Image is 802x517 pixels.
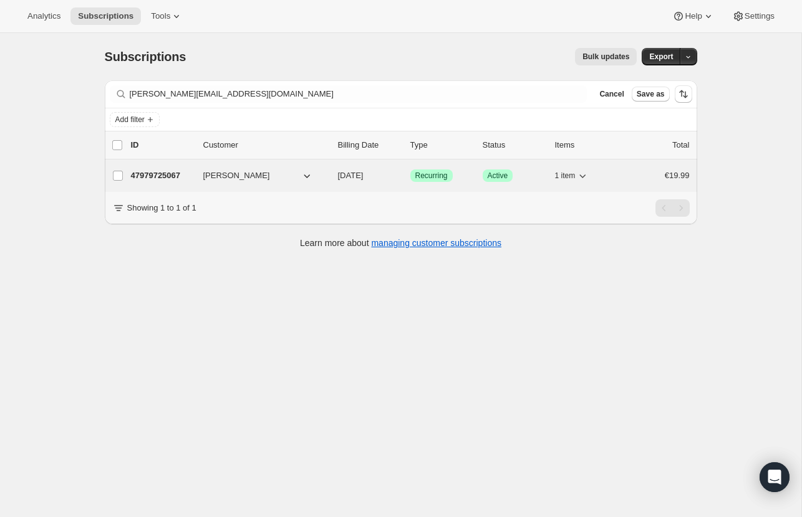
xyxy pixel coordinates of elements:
button: 1 item [555,167,589,184]
button: Subscriptions [70,7,141,25]
span: Tools [151,11,170,21]
button: Analytics [20,7,68,25]
p: Showing 1 to 1 of 1 [127,202,196,214]
button: Tools [143,7,190,25]
p: 47979725067 [131,169,193,182]
span: Subscriptions [105,50,186,64]
span: [PERSON_NAME] [203,169,270,182]
p: Customer [203,139,328,151]
input: Filter subscribers [130,85,587,103]
span: Cancel [599,89,624,99]
div: Type [410,139,473,151]
button: Add filter [110,112,160,127]
p: Billing Date [338,139,400,151]
span: Export [649,52,673,62]
button: Settings [725,7,782,25]
span: Help [685,11,702,21]
p: Status [483,139,545,151]
button: Save as [632,87,670,102]
span: Bulk updates [582,52,629,62]
div: Items [555,139,617,151]
div: 47979725067[PERSON_NAME][DATE]SuccessRecurringSuccessActive1 item€19.99 [131,167,690,184]
button: Cancel [594,87,629,102]
span: Analytics [27,11,60,21]
nav: Pagination [655,199,690,217]
span: [DATE] [338,171,364,180]
span: Save as [637,89,665,99]
button: Sort the results [675,85,692,103]
p: Learn more about [300,237,501,249]
span: Settings [745,11,775,21]
button: Export [642,48,680,65]
span: Active [488,171,508,181]
p: ID [131,139,193,151]
span: Add filter [115,115,145,125]
a: managing customer subscriptions [371,238,501,248]
button: [PERSON_NAME] [196,166,321,186]
span: 1 item [555,171,576,181]
div: IDCustomerBilling DateTypeStatusItemsTotal [131,139,690,151]
div: Open Intercom Messenger [760,462,790,492]
p: Total [672,139,689,151]
button: Help [665,7,722,25]
span: €19.99 [665,171,690,180]
span: Subscriptions [78,11,133,21]
button: Bulk updates [575,48,637,65]
span: Recurring [415,171,448,181]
